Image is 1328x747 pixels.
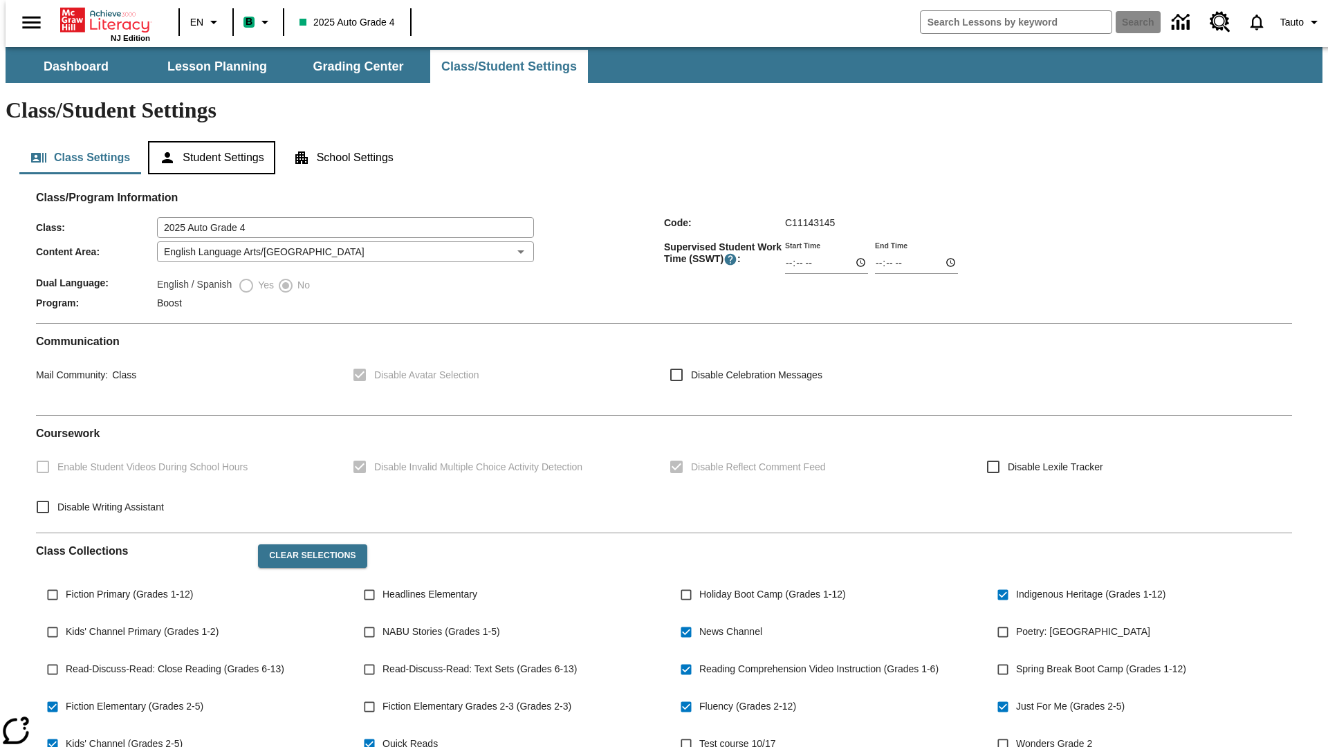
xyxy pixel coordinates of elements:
[57,500,164,515] span: Disable Writing Assistant
[157,217,534,238] input: Class
[699,625,762,639] span: News Channel
[60,5,150,42] div: Home
[238,10,279,35] button: Boost Class color is mint green. Change class color
[36,191,1292,204] h2: Class/Program Information
[6,47,1322,83] div: SubNavbar
[1016,625,1150,639] span: Poetry: [GEOGRAPHIC_DATA]
[664,217,785,228] span: Code :
[66,662,284,676] span: Read-Discuss-Read: Close Reading (Grades 6-13)
[691,460,826,474] span: Disable Reflect Comment Feed
[921,11,1112,33] input: search field
[57,460,248,474] span: Enable Student Videos During School Hours
[1163,3,1201,41] a: Data Center
[36,335,1292,348] h2: Communication
[19,141,1309,174] div: Class/Student Settings
[36,277,157,288] span: Dual Language :
[382,662,577,676] span: Read-Discuss-Read: Text Sets (Grades 6-13)
[374,460,582,474] span: Disable Invalid Multiple Choice Activity Detection
[785,217,835,228] span: C11143145
[157,277,232,294] label: English / Spanish
[374,368,479,382] span: Disable Avatar Selection
[1016,662,1186,676] span: Spring Break Boot Camp (Grades 1-12)
[148,50,286,83] button: Lesson Planning
[19,141,141,174] button: Class Settings
[255,278,274,293] span: Yes
[157,297,182,308] span: Boost
[1280,15,1304,30] span: Tauto
[299,15,395,30] span: 2025 Auto Grade 4
[723,252,737,266] button: Supervised Student Work Time is the timeframe when students can take LevelSet and when lessons ar...
[7,50,145,83] button: Dashboard
[382,625,500,639] span: NABU Stories (Grades 1-5)
[246,13,252,30] span: B
[691,368,822,382] span: Disable Celebration Messages
[36,369,108,380] span: Mail Community :
[60,6,150,34] a: Home
[875,240,907,250] label: End Time
[36,205,1292,312] div: Class/Program Information
[1016,699,1125,714] span: Just For Me (Grades 2-5)
[282,141,405,174] button: School Settings
[382,699,571,714] span: Fiction Elementary Grades 2-3 (Grades 2-3)
[699,662,939,676] span: Reading Comprehension Video Instruction (Grades 1-6)
[699,587,846,602] span: Holiday Boot Camp (Grades 1-12)
[1239,4,1275,40] a: Notifications
[36,427,1292,522] div: Coursework
[6,50,589,83] div: SubNavbar
[430,50,588,83] button: Class/Student Settings
[36,222,157,233] span: Class :
[66,587,193,602] span: Fiction Primary (Grades 1-12)
[785,240,820,250] label: Start Time
[294,278,310,293] span: No
[1275,10,1328,35] button: Profile/Settings
[184,10,228,35] button: Language: EN, Select a language
[11,2,52,43] button: Open side menu
[1016,587,1165,602] span: Indigenous Heritage (Grades 1-12)
[36,544,247,557] h2: Class Collections
[1008,460,1103,474] span: Disable Lexile Tracker
[36,335,1292,404] div: Communication
[664,241,785,266] span: Supervised Student Work Time (SSWT) :
[258,544,367,568] button: Clear Selections
[6,98,1322,123] h1: Class/Student Settings
[148,141,275,174] button: Student Settings
[289,50,427,83] button: Grading Center
[66,625,219,639] span: Kids' Channel Primary (Grades 1-2)
[382,587,477,602] span: Headlines Elementary
[157,241,534,262] div: English Language Arts/[GEOGRAPHIC_DATA]
[1201,3,1239,41] a: Resource Center, Will open in new tab
[108,369,136,380] span: Class
[36,246,157,257] span: Content Area :
[36,427,1292,440] h2: Course work
[66,699,203,714] span: Fiction Elementary (Grades 2-5)
[190,15,203,30] span: EN
[699,699,796,714] span: Fluency (Grades 2-12)
[36,297,157,308] span: Program :
[111,34,150,42] span: NJ Edition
